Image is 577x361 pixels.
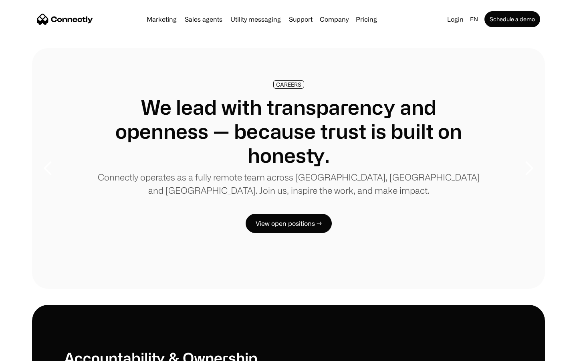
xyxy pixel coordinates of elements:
div: en [470,14,478,25]
a: Pricing [353,16,380,22]
a: Utility messaging [227,16,284,22]
a: Marketing [143,16,180,22]
ul: Language list [16,347,48,358]
div: CAREERS [276,81,301,87]
a: Schedule a demo [484,11,540,27]
a: View open positions → [246,214,332,233]
a: Sales agents [182,16,226,22]
div: Company [320,14,349,25]
a: Support [286,16,316,22]
aside: Language selected: English [8,346,48,358]
a: Login [444,14,467,25]
p: Connectly operates as a fully remote team across [GEOGRAPHIC_DATA], [GEOGRAPHIC_DATA] and [GEOGRA... [96,170,481,197]
h1: We lead with transparency and openness — because trust is built on honesty. [96,95,481,167]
